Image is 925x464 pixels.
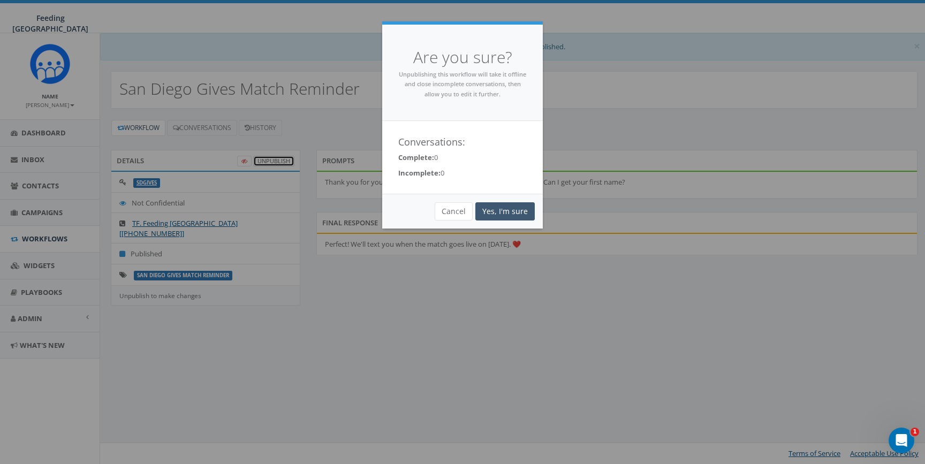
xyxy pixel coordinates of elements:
[475,202,535,220] a: Yes, I'm sure
[889,428,914,453] iframe: Intercom live chat
[911,428,919,436] span: 1
[398,153,527,163] p: 0
[398,137,527,148] h4: Conversations:
[398,168,441,178] strong: Incomplete:
[398,153,434,162] strong: Complete:
[435,202,473,220] button: Cancel
[398,168,527,178] p: 0
[398,46,527,69] h4: Are you sure?
[399,70,526,98] small: Unpublishing this workflow will take it offline and close incomplete conversations, then allow yo...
